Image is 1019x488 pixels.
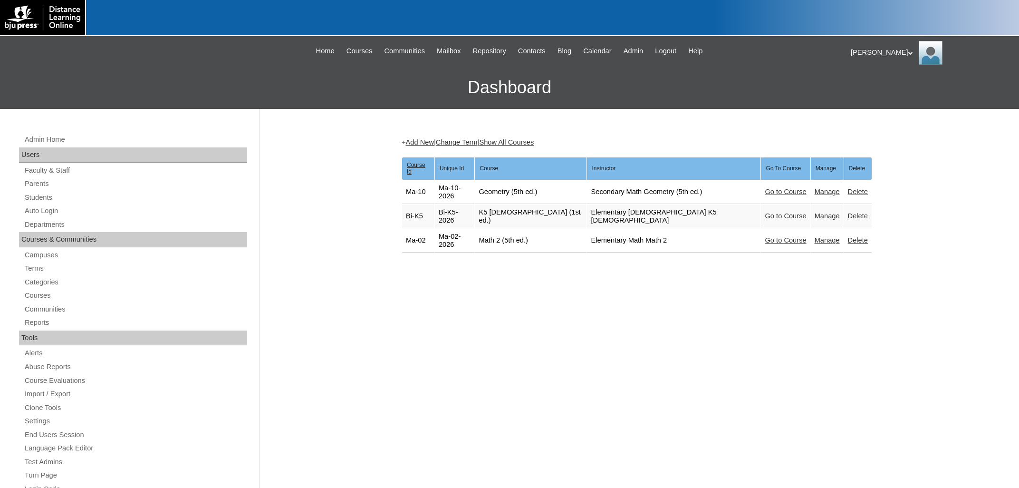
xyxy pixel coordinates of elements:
[379,46,430,57] a: Communities
[688,46,702,57] span: Help
[5,66,1014,109] h3: Dashboard
[683,46,707,57] a: Help
[402,205,434,228] td: Bi-K5
[24,219,247,231] a: Departments
[435,229,475,253] td: Ma-02-2026
[587,229,760,253] td: Elementary Math Math 2
[24,375,247,387] a: Course Evaluations
[24,165,247,176] a: Faculty & Staff
[24,456,247,468] a: Test Admins
[513,46,550,57] a: Contacts
[384,46,425,57] span: Communities
[24,415,247,427] a: Settings
[435,180,475,204] td: Ma-10-2026
[24,361,247,373] a: Abuse Reports
[406,138,434,146] a: Add New
[24,402,247,414] a: Clone Tools
[816,165,836,172] u: Manage
[475,229,586,253] td: Math 2 (5th ed.)
[346,46,373,57] span: Courses
[437,46,461,57] span: Mailbox
[592,165,615,172] u: Instructor
[619,46,648,57] a: Admin
[473,46,506,57] span: Repository
[624,46,644,57] span: Admin
[815,212,840,220] a: Manage
[765,188,806,195] a: Go to Course
[24,205,247,217] a: Auto Login
[475,205,586,228] td: K5 [DEMOGRAPHIC_DATA] (1st ed.)
[432,46,466,57] a: Mailbox
[24,429,247,441] a: End Users Session
[815,188,840,195] a: Manage
[402,137,872,147] div: + | |
[24,347,247,359] a: Alerts
[518,46,546,57] span: Contacts
[919,41,942,65] img: Pam Miller / Distance Learning Online Staff
[436,138,478,146] a: Change Term
[402,229,434,253] td: Ma-02
[24,192,247,204] a: Students
[851,41,1009,65] div: [PERSON_NAME]
[765,212,806,220] a: Go to Course
[435,205,475,228] td: Bi-K5-2026
[19,232,247,247] div: Courses & Communities
[24,178,247,190] a: Parents
[848,212,868,220] a: Delete
[655,46,676,57] span: Logout
[24,290,247,302] a: Courses
[848,188,868,195] a: Delete
[24,276,247,288] a: Categories
[316,46,335,57] span: Home
[479,138,534,146] a: Show All Courses
[19,331,247,346] div: Tools
[815,236,840,244] a: Manage
[578,46,616,57] a: Calendar
[24,134,247,146] a: Admin Home
[558,46,571,57] span: Blog
[24,249,247,261] a: Campuses
[19,147,247,163] div: Users
[587,180,760,204] td: Secondary Math Geometry (5th ed.)
[765,236,806,244] a: Go to Course
[553,46,576,57] a: Blog
[475,180,586,204] td: Geometry (5th ed.)
[480,165,498,172] u: Course
[24,469,247,481] a: Turn Page
[848,236,868,244] a: Delete
[650,46,681,57] a: Logout
[311,46,339,57] a: Home
[24,263,247,274] a: Terms
[342,46,377,57] a: Courses
[402,180,434,204] td: Ma-10
[583,46,611,57] span: Calendar
[24,303,247,315] a: Communities
[440,165,464,172] u: Unique Id
[587,205,760,228] td: Elementary [DEMOGRAPHIC_DATA] K5 [DEMOGRAPHIC_DATA]
[766,165,801,172] u: Go To Course
[24,388,247,400] a: Import / Export
[5,5,80,30] img: logo-white.png
[849,165,865,172] u: Delete
[24,317,247,329] a: Reports
[407,162,425,175] u: Course Id
[24,442,247,454] a: Language Pack Editor
[468,46,511,57] a: Repository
